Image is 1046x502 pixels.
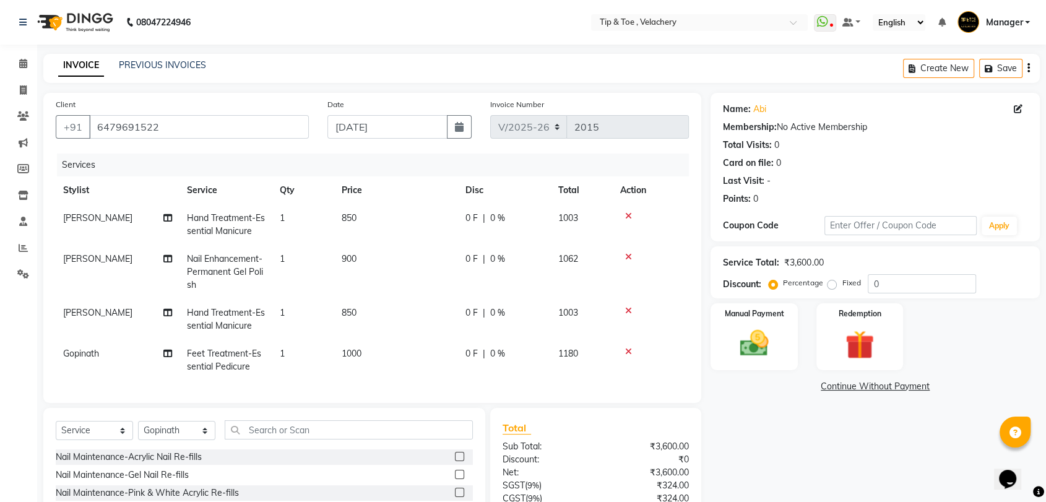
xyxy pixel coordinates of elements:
[776,157,781,170] div: 0
[490,212,505,225] span: 0 %
[723,219,824,232] div: Coupon Code
[982,217,1017,235] button: Apply
[767,175,771,188] div: -
[723,175,764,188] div: Last Visit:
[280,253,285,264] span: 1
[558,212,578,223] span: 1003
[57,154,698,176] div: Services
[272,176,334,204] th: Qty
[596,453,699,466] div: ₹0
[32,5,116,40] img: logo
[723,139,772,152] div: Total Visits:
[342,212,357,223] span: 850
[842,277,860,288] label: Fixed
[63,212,132,223] span: [PERSON_NAME]
[957,11,979,33] img: Manager
[490,347,505,360] span: 0 %
[493,440,596,453] div: Sub Total:
[979,59,1022,78] button: Save
[56,487,239,500] div: Nail Maintenance-Pink & White Acrylic Re-fills
[458,176,551,204] th: Disc
[465,306,478,319] span: 0 F
[327,99,344,110] label: Date
[483,306,485,319] span: |
[753,193,758,206] div: 0
[723,256,779,269] div: Service Total:
[342,253,357,264] span: 900
[280,348,285,359] span: 1
[836,327,883,363] img: _gift.svg
[493,466,596,479] div: Net:
[483,253,485,266] span: |
[723,121,1027,134] div: No Active Membership
[280,212,285,223] span: 1
[903,59,974,78] button: Create New
[774,139,779,152] div: 0
[731,327,777,360] img: _cash.svg
[723,103,751,116] div: Name:
[465,347,478,360] span: 0 F
[56,451,202,464] div: Nail Maintenance-Acrylic Nail Re-fills
[838,308,881,319] label: Redemption
[596,466,699,479] div: ₹3,600.00
[63,307,132,318] span: [PERSON_NAME]
[465,253,478,266] span: 0 F
[985,16,1022,29] span: Manager
[596,440,699,453] div: ₹3,600.00
[493,453,596,466] div: Discount:
[187,348,261,372] span: Feet Treatment-Essential Pedicure
[558,307,578,318] span: 1003
[136,5,191,40] b: 08047224946
[465,212,478,225] span: 0 F
[89,115,309,139] input: Search by Name/Mobile/Email/Code
[119,59,206,71] a: PREVIOUS INVOICES
[503,480,525,491] span: SGST
[723,121,777,134] div: Membership:
[596,479,699,492] div: ₹324.00
[334,176,458,204] th: Price
[613,176,689,204] th: Action
[783,277,823,288] label: Percentage
[725,308,784,319] label: Manual Payment
[558,253,578,264] span: 1062
[713,380,1037,393] a: Continue Without Payment
[490,99,544,110] label: Invoice Number
[490,306,505,319] span: 0 %
[503,422,531,435] span: Total
[558,348,578,359] span: 1180
[280,307,285,318] span: 1
[56,115,90,139] button: +91
[490,253,505,266] span: 0 %
[493,479,596,492] div: ( )
[56,469,189,482] div: Nail Maintenance-Gel Nail Re-fills
[56,176,179,204] th: Stylist
[63,253,132,264] span: [PERSON_NAME]
[342,348,361,359] span: 1000
[187,307,265,331] span: Hand Treatment-Essential Manicure
[723,278,761,291] div: Discount:
[551,176,613,204] th: Total
[527,480,539,490] span: 9%
[342,307,357,318] span: 850
[187,253,263,290] span: Nail Enhancement-Permanent Gel Polish
[483,212,485,225] span: |
[994,452,1034,490] iframe: chat widget
[58,54,104,77] a: INVOICE
[56,99,76,110] label: Client
[483,347,485,360] span: |
[753,103,766,116] a: Abi
[179,176,272,204] th: Service
[723,193,751,206] div: Points:
[225,420,473,439] input: Search or Scan
[723,157,774,170] div: Card on file:
[824,216,977,235] input: Enter Offer / Coupon Code
[187,212,265,236] span: Hand Treatment-Essential Manicure
[784,256,823,269] div: ₹3,600.00
[63,348,99,359] span: Gopinath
